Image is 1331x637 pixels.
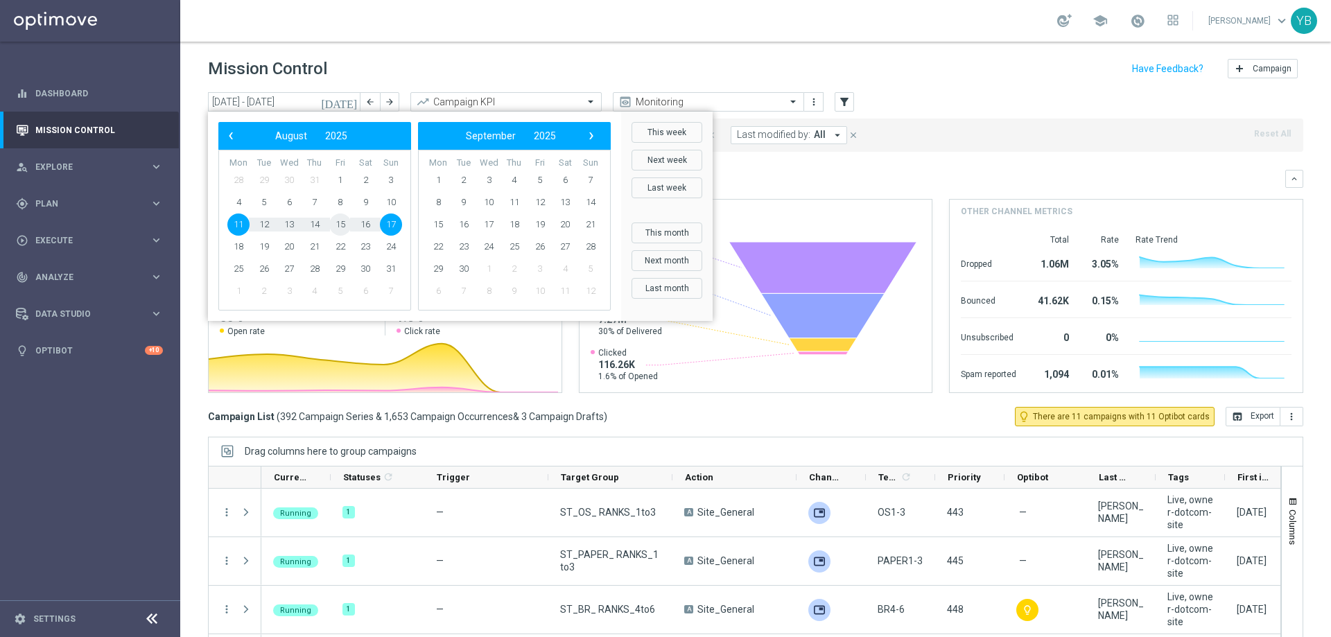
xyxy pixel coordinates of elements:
[684,605,693,613] span: A
[1136,234,1291,245] div: Rate Trend
[901,471,912,482] i: refresh
[150,197,163,210] i: keyboard_arrow_right
[529,236,551,258] span: 26
[1099,472,1132,482] span: Last Modified By
[1237,555,1267,567] div: 16 Aug 2025, Saturday
[150,270,163,283] i: keyboard_arrow_right
[209,537,261,586] div: Press SPACE to select this row.
[16,271,28,283] i: track_changes
[808,502,830,524] img: Adobe SFTP Prod
[277,157,302,169] th: weekday
[553,157,578,169] th: weekday
[1019,506,1027,518] span: —
[253,236,275,258] span: 19
[33,615,76,623] a: Settings
[808,599,830,621] img: Adobe SFTP Prod
[503,236,525,258] span: 25
[35,112,163,148] a: Mission Control
[961,288,1016,311] div: Bounced
[878,555,923,567] span: PAPER1-3
[15,125,164,136] button: Mission Control
[329,213,351,236] span: 15
[15,198,164,209] button: gps_fixed Plan keyboard_arrow_right
[227,258,250,280] span: 25
[684,557,693,565] span: A
[208,410,607,423] h3: Campaign List
[1018,410,1030,423] i: lightbulb_outline
[961,325,1016,347] div: Unsubscribed
[227,236,250,258] span: 18
[150,234,163,247] i: keyboard_arrow_right
[252,157,277,169] th: weekday
[325,130,347,141] span: 2025
[208,59,327,79] h1: Mission Control
[561,472,619,482] span: Target Group
[253,169,275,191] span: 29
[319,92,360,113] button: [DATE]
[280,410,513,423] span: 392 Campaign Series & 1,653 Campaign Occurrences
[632,250,702,271] button: Next month
[16,161,150,173] div: Explore
[503,169,525,191] span: 4
[15,162,164,173] button: person_search Explore keyboard_arrow_right
[380,191,402,213] span: 10
[478,280,500,302] span: 8
[697,506,754,518] span: Site_General
[278,280,300,302] span: 3
[1098,597,1144,622] div: John Bruzzese
[15,308,164,320] button: Data Studio keyboard_arrow_right
[580,236,602,258] span: 28
[947,507,964,518] span: 443
[16,332,163,369] div: Optibot
[35,200,150,208] span: Plan
[16,234,150,247] div: Execute
[273,555,318,568] colored-tag: Running
[502,157,528,169] th: weekday
[35,236,150,245] span: Execute
[16,112,163,148] div: Mission Control
[457,127,525,145] button: September
[15,88,164,99] div: equalizer Dashboard
[529,213,551,236] span: 19
[329,258,351,280] span: 29
[582,127,600,145] span: ›
[1232,411,1243,422] i: open_in_browser
[304,213,326,236] span: 14
[534,130,556,141] span: 2025
[253,280,275,302] span: 2
[15,345,164,356] div: lightbulb Optibot +10
[503,258,525,280] span: 2
[580,258,602,280] span: 5
[436,555,444,566] span: —
[503,213,525,236] span: 18
[404,326,440,337] span: Click rate
[1086,252,1119,274] div: 3.05%
[697,555,754,567] span: Site_General
[380,236,402,258] span: 24
[427,236,449,258] span: 22
[427,213,449,236] span: 15
[809,472,842,482] span: Channel
[527,157,553,169] th: weekday
[410,92,602,112] ng-select: Campaign KPI
[632,122,702,143] button: This week
[1167,494,1213,531] span: Live, owner-dotcom-site
[453,213,475,236] span: 16
[1093,13,1108,28] span: school
[1167,542,1213,579] span: Live, owner-dotcom-site
[273,506,318,519] colored-tag: Running
[898,469,912,485] span: Calculate column
[618,95,632,109] i: preview
[598,326,662,337] span: 30% of Delivered
[35,273,150,281] span: Analyze
[1033,410,1210,423] span: There are 11 campaigns with 11 Optibot cards
[808,96,819,107] i: more_vert
[961,205,1072,218] h4: Other channel metrics
[145,346,163,355] div: +10
[529,258,551,280] span: 3
[227,213,250,236] span: 11
[453,258,475,280] span: 30
[1019,555,1027,567] span: —
[847,128,860,143] button: close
